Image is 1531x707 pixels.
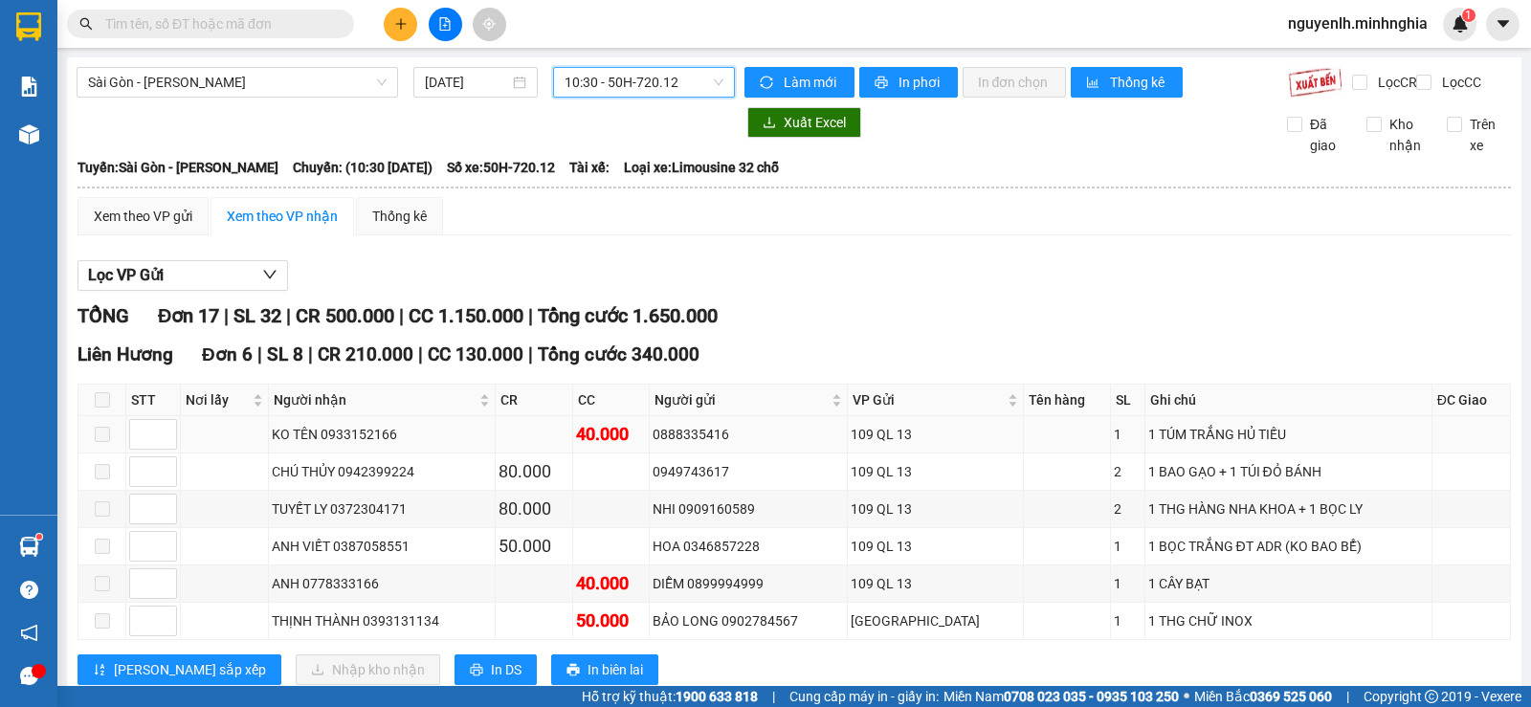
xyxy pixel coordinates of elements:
[105,13,331,34] input: Tìm tên, số ĐT hoặc mã đơn
[653,610,844,631] div: BẢO LONG 0902784567
[272,498,492,519] div: TUYẾT LY 0372304171
[286,304,291,327] span: |
[851,610,1021,631] div: [GEOGRAPHIC_DATA]
[1114,498,1141,519] div: 2
[624,157,779,178] span: Loại xe: Limousine 32 chỗ
[267,343,303,365] span: SL 8
[126,385,181,416] th: STT
[1148,610,1429,631] div: 1 THG CHỮ INOX
[528,304,533,327] span: |
[399,304,404,327] span: |
[1486,8,1520,41] button: caret-down
[1148,424,1429,445] div: 1 TÚM TRẮNG HỦ TIẾU
[1114,536,1141,557] div: 1
[114,659,266,680] span: [PERSON_NAME] sắp xếp
[233,304,281,327] span: SL 32
[1462,114,1512,156] span: Trên xe
[428,343,523,365] span: CC 130.000
[1382,114,1431,156] span: Kho nhận
[1024,385,1111,416] th: Tên hàng
[499,496,569,522] div: 80.000
[899,72,943,93] span: In phơi
[653,424,844,445] div: 0888335416
[372,206,427,227] div: Thống kê
[409,304,523,327] span: CC 1.150.000
[1452,15,1469,33] img: icon-new-feature
[789,686,939,707] span: Cung cấp máy in - giấy in:
[1346,686,1349,707] span: |
[653,536,844,557] div: HOA 0346857228
[1370,72,1420,93] span: Lọc CR
[772,686,775,707] span: |
[1425,690,1438,703] span: copyright
[760,76,776,91] span: sync
[262,267,277,282] span: down
[1302,114,1352,156] span: Đã giao
[653,461,844,482] div: 0949743617
[272,424,492,445] div: KO TÊN 0933152166
[1114,424,1141,445] div: 1
[1194,686,1332,707] span: Miền Bắc
[158,304,219,327] span: Đơn 17
[963,67,1067,98] button: In đơn chọn
[1114,461,1141,482] div: 2
[1148,536,1429,557] div: 1 BỌC TRẮNG ĐT ADR (KO BAO BỂ)
[78,343,173,365] span: Liên Hương
[1114,573,1141,594] div: 1
[784,72,839,93] span: Làm mới
[851,536,1021,557] div: 109 QL 13
[576,421,647,448] div: 40.000
[851,461,1021,482] div: 109 QL 13
[848,453,1025,491] td: 109 QL 13
[1273,11,1443,35] span: nguyenlh.minhnghia
[1288,67,1342,98] img: 9k=
[943,686,1179,707] span: Miền Nam
[308,343,313,365] span: |
[78,160,278,175] b: Tuyến: Sài Gòn - [PERSON_NAME]
[447,157,555,178] span: Số xe: 50H-720.12
[79,17,93,31] span: search
[272,573,492,594] div: ANH 0778333166
[588,659,643,680] span: In biên lai
[394,17,408,31] span: plus
[851,498,1021,519] div: 109 QL 13
[1465,9,1472,22] span: 1
[78,260,288,291] button: Lọc VP Gửi
[851,573,1021,594] div: 109 QL 13
[296,304,394,327] span: CR 500.000
[551,654,658,685] button: printerIn biên lai
[1250,689,1332,704] strong: 0369 525 060
[78,654,281,685] button: sort-ascending[PERSON_NAME] sắp xếp
[227,206,338,227] div: Xem theo VP nhận
[88,68,387,97] span: Sài Gòn - Phan Rí
[272,461,492,482] div: CHÚ THỦY 0942399224
[94,206,192,227] div: Xem theo VP gửi
[655,389,828,410] span: Người gửi
[763,116,776,131] span: download
[274,389,476,410] span: Người nhận
[851,424,1021,445] div: 109 QL 13
[272,610,492,631] div: THỊNH THÀNH 0393131134
[470,663,483,678] span: printer
[78,304,129,327] span: TỔNG
[384,8,417,41] button: plus
[455,654,537,685] button: printerIn DS
[848,491,1025,528] td: 109 QL 13
[1148,573,1429,594] div: 1 CÂY BẠT
[1148,498,1429,519] div: 1 THG HÀNG NHA KHOA + 1 BỌC LY
[1071,67,1183,98] button: bar-chartThống kê
[573,385,651,416] th: CC
[565,68,722,97] span: 10:30 - 50H-720.12
[1110,72,1167,93] span: Thống kê
[875,76,891,91] span: printer
[20,667,38,685] span: message
[1111,385,1144,416] th: SL
[16,12,41,41] img: logo-vxr
[36,534,42,540] sup: 1
[744,67,854,98] button: syncLàm mới
[569,157,610,178] span: Tài xế:
[429,8,462,41] button: file-add
[293,157,433,178] span: Chuyến: (10:30 [DATE])
[653,498,844,519] div: NHI 0909160589
[538,304,718,327] span: Tổng cước 1.650.000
